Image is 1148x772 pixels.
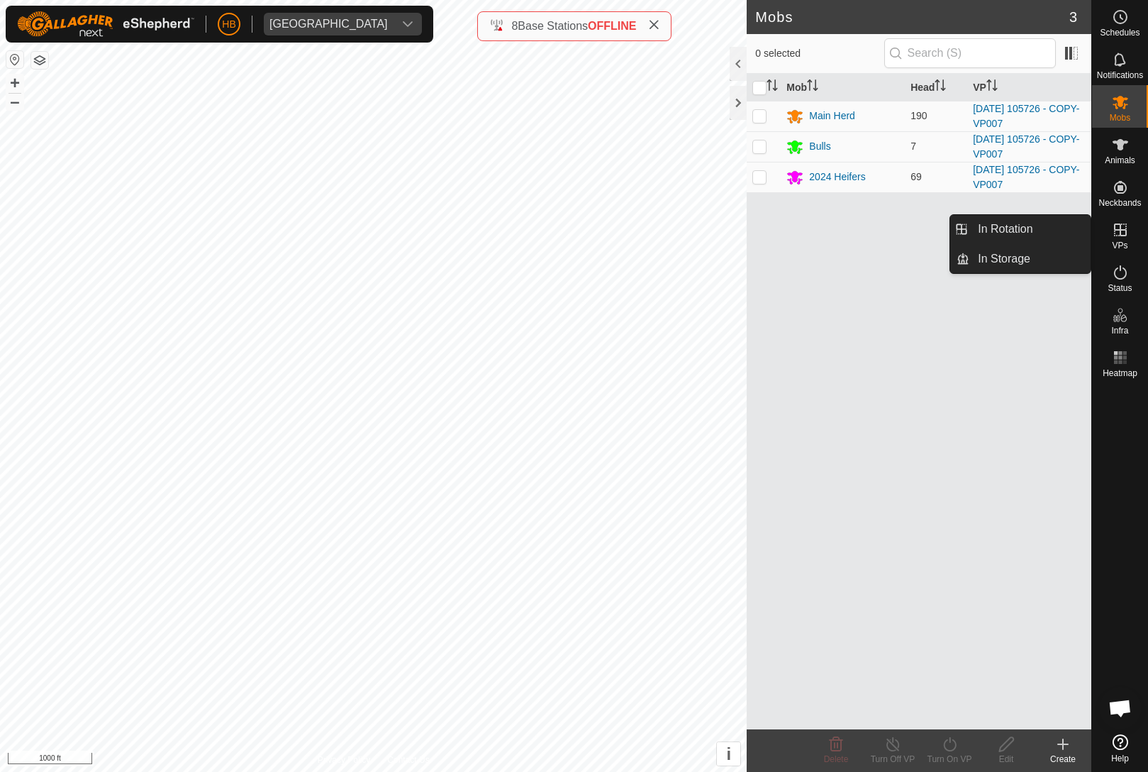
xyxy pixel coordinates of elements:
p-sorticon: Activate to sort [986,82,998,93]
a: Privacy Policy [318,754,371,766]
span: 7 [910,140,916,152]
li: In Rotation [950,215,1091,243]
div: 2024 Heifers [809,170,865,184]
p-sorticon: Activate to sort [935,82,946,93]
a: [DATE] 105726 - COPY-VP007 [973,133,1079,160]
span: Animals [1105,156,1135,165]
span: 0 selected [755,46,884,61]
button: Map Layers [31,52,48,69]
th: VP [967,74,1091,101]
div: Turn Off VP [864,753,921,766]
button: i [717,742,740,766]
span: HB [222,17,235,32]
span: Notifications [1097,71,1143,79]
a: [DATE] 105726 - COPY-VP007 [973,164,1079,190]
th: Mob [781,74,905,101]
span: 8 [511,20,518,32]
button: + [6,75,23,92]
span: In Rotation [978,221,1032,238]
div: Bulls [809,139,830,154]
p-sorticon: Activate to sort [807,82,818,93]
a: In Rotation [969,215,1091,243]
button: Reset Map [6,51,23,68]
input: Search (S) [884,38,1056,68]
span: i [726,744,731,763]
div: dropdown trigger [394,13,422,35]
div: Edit [978,753,1035,766]
span: Neckbands [1098,199,1141,207]
span: 69 [910,171,922,182]
button: – [6,93,23,110]
span: Infra [1111,326,1128,335]
span: Mobs [1110,114,1130,122]
span: VPs [1112,241,1127,250]
span: Visnaga Ranch [264,13,394,35]
span: 3 [1069,6,1077,28]
span: Base Stations [518,20,588,32]
a: [DATE] 105726 - COPY-VP007 [973,103,1079,129]
div: Create [1035,753,1091,766]
div: Open chat [1099,687,1142,729]
div: Turn On VP [921,753,978,766]
span: Help [1111,754,1129,763]
div: [GEOGRAPHIC_DATA] [269,18,388,30]
span: Delete [824,754,849,764]
a: In Storage [969,245,1091,273]
div: Main Herd [809,109,855,123]
span: Heatmap [1103,369,1137,377]
span: 190 [910,110,927,121]
h2: Mobs [755,9,1069,26]
img: Gallagher Logo [17,11,194,37]
a: Help [1092,729,1148,768]
span: Status [1108,284,1132,292]
a: Contact Us [387,754,429,766]
li: In Storage [950,245,1091,273]
th: Head [905,74,967,101]
span: Schedules [1100,28,1139,37]
span: OFFLINE [588,20,636,32]
p-sorticon: Activate to sort [767,82,778,93]
span: In Storage [978,250,1030,268]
